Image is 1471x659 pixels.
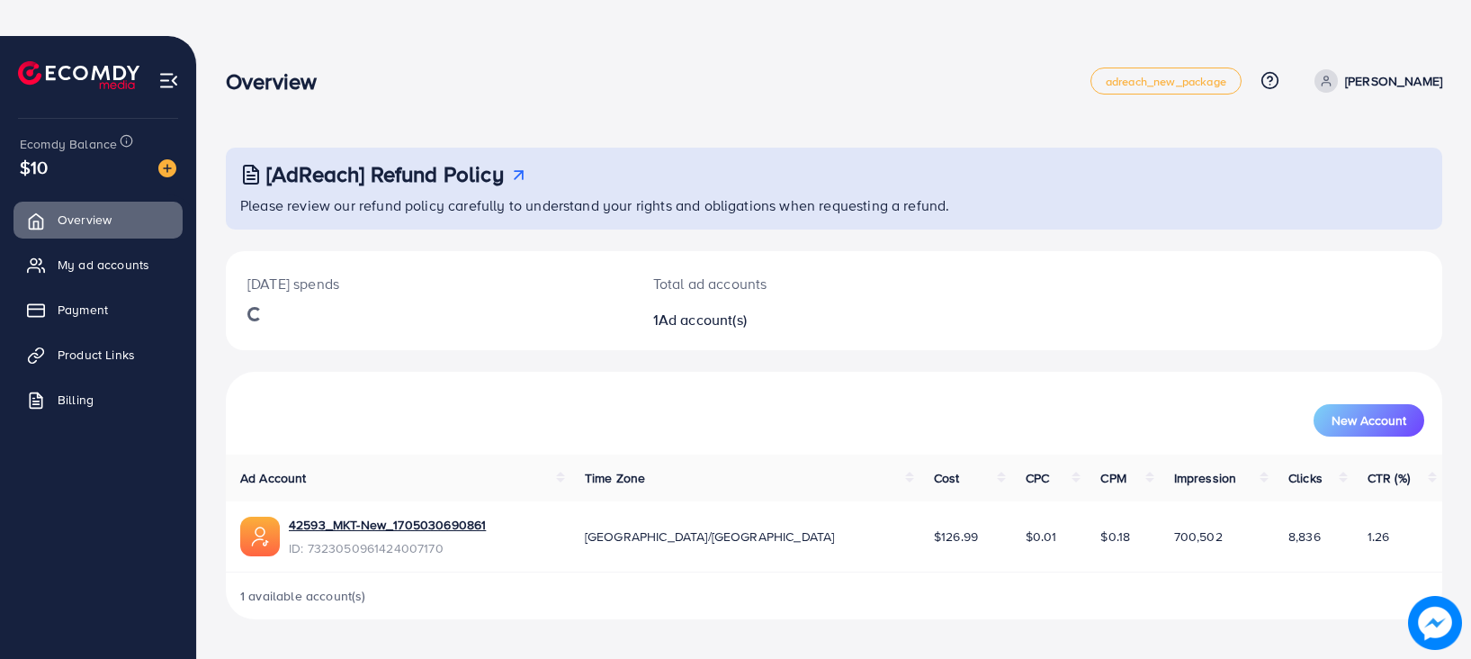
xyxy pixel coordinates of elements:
a: Payment [13,292,183,328]
a: 42593_MKT-New_1705030690861 [289,516,486,534]
span: 8,836 [1288,528,1321,546]
span: Product Links [58,346,135,364]
img: image [1408,596,1462,650]
span: Clicks [1288,469,1323,487]
a: My ad accounts [13,247,183,283]
span: $10 [20,154,48,180]
a: Product Links [13,337,183,373]
h2: 1 [653,311,914,329]
span: $0.18 [1100,528,1130,546]
span: My ad accounts [58,256,149,274]
span: Payment [58,301,108,319]
p: Total ad accounts [653,273,914,294]
a: Billing [13,382,183,418]
img: ic-ads-acc.e4c84228.svg [240,517,280,556]
p: [PERSON_NAME] [1345,70,1442,92]
span: Ad account(s) [659,310,747,329]
button: New Account [1314,404,1424,437]
span: Time Zone [585,469,645,487]
span: Billing [58,391,94,409]
span: $126.99 [934,528,978,546]
p: [DATE] spends [247,273,610,294]
span: Ecomdy Balance [20,135,117,153]
span: adreach_new_package [1106,76,1226,87]
a: adreach_new_package [1090,68,1242,95]
a: [PERSON_NAME] [1307,69,1442,93]
span: CPM [1100,469,1126,487]
span: Cost [934,469,960,487]
img: image [158,159,176,177]
span: 700,502 [1174,528,1223,546]
span: Overview [58,211,112,229]
p: Please review our refund policy carefully to understand your rights and obligations when requesti... [240,194,1431,216]
img: logo [18,61,139,89]
h3: [AdReach] Refund Policy [266,161,504,187]
span: Impression [1174,469,1237,487]
span: Ad Account [240,469,307,487]
span: CTR (%) [1368,469,1410,487]
h3: Overview [226,68,331,95]
img: menu [158,70,179,91]
span: [GEOGRAPHIC_DATA]/[GEOGRAPHIC_DATA] [585,528,835,546]
span: 1 available account(s) [240,587,366,605]
span: $0.01 [1026,528,1057,546]
span: ID: 7323050961424007170 [289,539,486,557]
span: 1.26 [1368,528,1390,546]
span: CPC [1026,469,1049,487]
span: New Account [1332,414,1406,427]
a: Overview [13,202,183,238]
